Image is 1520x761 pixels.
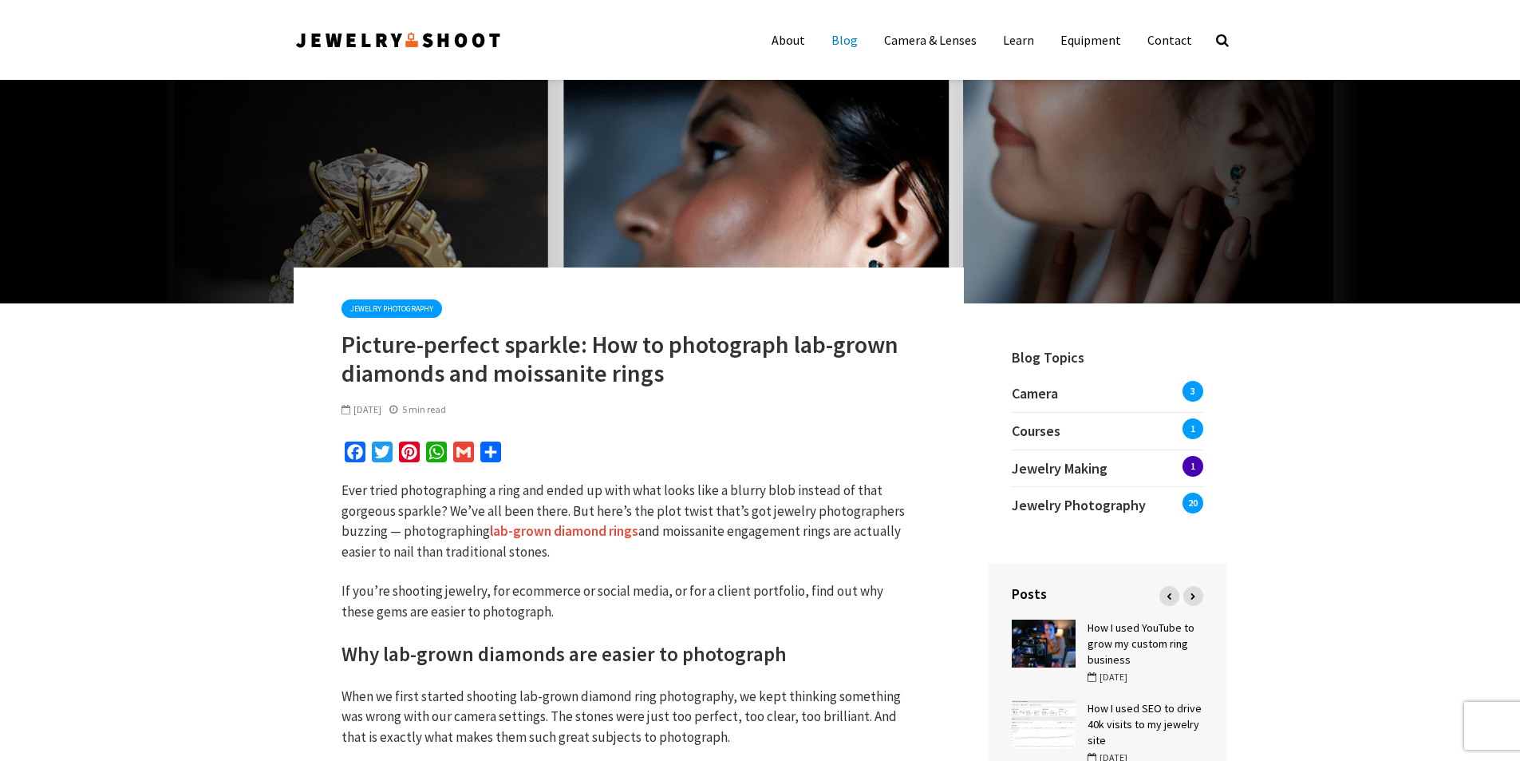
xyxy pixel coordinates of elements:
[342,641,916,668] h2: Why lab-grown diamonds are easier to photograph
[1088,620,1194,667] a: How I used YouTube to grow my custom ring business
[1182,381,1203,402] span: 3
[450,442,477,468] a: Gmail
[342,442,369,468] a: Facebook
[342,299,442,318] a: Jewelry Photography
[342,330,916,387] h1: Picture-perfect sparkle: How to photograph lab-grown diamonds and moissanite rings
[1182,493,1203,513] span: 20
[1012,383,1203,412] a: Camera3
[389,402,446,417] div: 5 min read
[1088,671,1127,683] span: [DATE]
[819,24,870,56] a: Blog
[342,481,916,562] p: Ever tried photographing a ring and ended up with what looks like a blurry blob instead of that g...
[1012,384,1058,402] span: Camera
[872,24,989,56] a: Camera & Lenses
[1048,24,1133,56] a: Equipment
[1182,418,1203,439] span: 1
[991,24,1046,56] a: Learn
[1012,584,1203,604] h4: Posts
[1012,459,1107,478] span: Jewelry Making
[1182,456,1203,477] span: 1
[369,442,396,468] a: Twitter
[1012,422,1060,440] span: Courses
[988,327,1227,367] h4: Blog Topics
[760,24,817,56] a: About
[342,403,381,415] span: [DATE]
[1012,496,1146,514] span: Jewelry Photography
[423,442,450,468] a: WhatsApp
[342,581,916,622] p: If you’re shooting jewelry, for ecommerce or social media, or for a client portfolio, find out wh...
[1088,701,1202,747] a: How I used SEO to drive 40k visits to my jewelry site
[294,27,503,53] img: Jewelry Photographer Bay Area - San Francisco | Nationwide via Mail
[1012,450,1203,487] a: Jewelry Making1
[342,687,916,748] p: When we first started shooting lab-grown diamond ring photography, we kept thinking something was...
[490,522,638,541] a: lab-grown diamond rings
[1135,24,1204,56] a: Contact
[477,442,504,468] a: Share
[1012,413,1203,450] a: Courses1
[396,442,423,468] a: Pinterest
[1012,487,1203,524] a: Jewelry Photography20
